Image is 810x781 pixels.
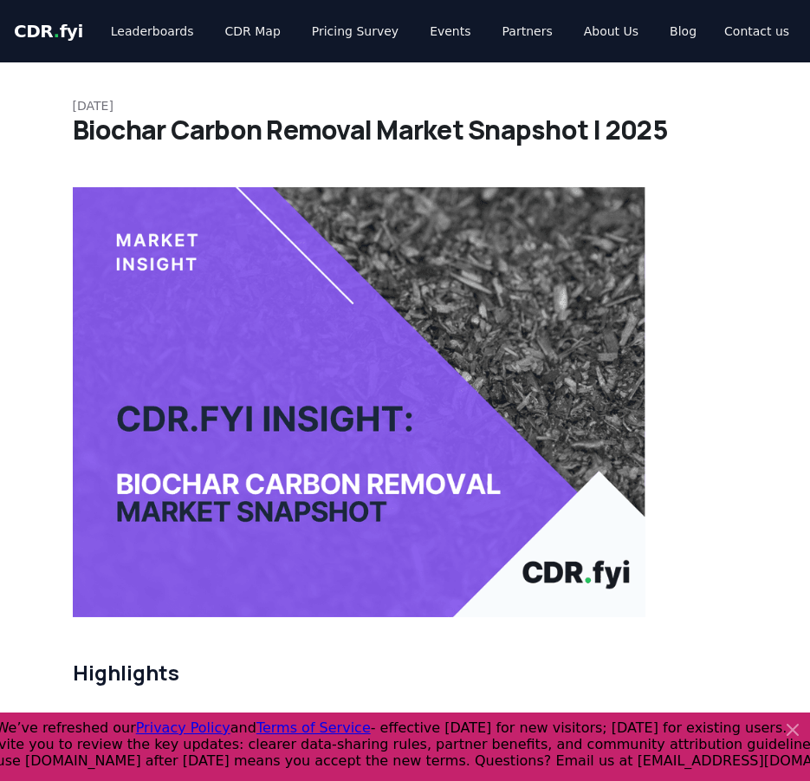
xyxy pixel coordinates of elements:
[14,19,83,43] a: CDR.fyi
[73,97,738,114] p: [DATE]
[73,187,646,617] img: blog post image
[656,16,710,47] a: Blog
[489,16,567,47] a: Partners
[54,21,60,42] span: .
[710,16,803,47] a: Contact us
[97,16,710,47] nav: Main
[298,16,412,47] a: Pricing Survey
[97,16,208,47] a: Leaderboards
[211,16,295,47] a: CDR Map
[73,114,738,146] h1: Biochar Carbon Removal Market Snapshot | 2025
[73,659,646,687] h2: Highlights
[416,16,484,47] a: Events
[570,16,652,47] a: About Us
[14,21,83,42] span: CDR fyi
